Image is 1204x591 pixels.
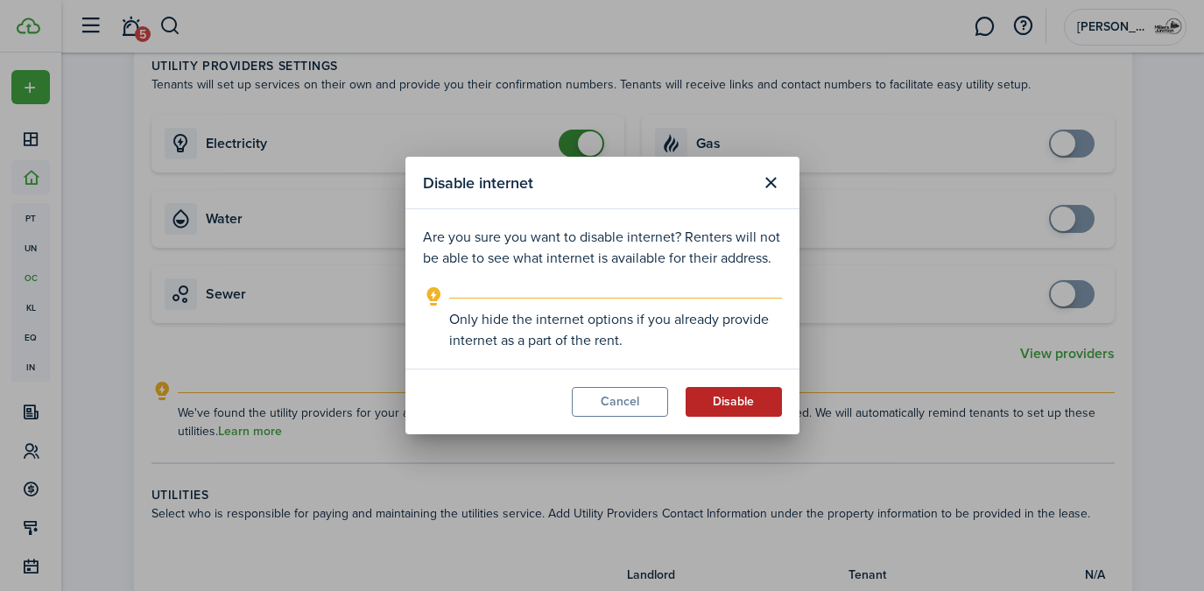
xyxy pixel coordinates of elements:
p: Are you sure you want to disable internet? Renters will not be able to see what internet is avail... [423,227,782,269]
modal-title: Disable internet [423,165,752,200]
button: Close modal [757,168,786,198]
button: Cancel [572,387,668,417]
i: outline [423,286,445,307]
button: Disable [686,387,782,417]
explanation-description: Only hide the internet options if you already provide internet as a part of the rent. [449,309,782,351]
